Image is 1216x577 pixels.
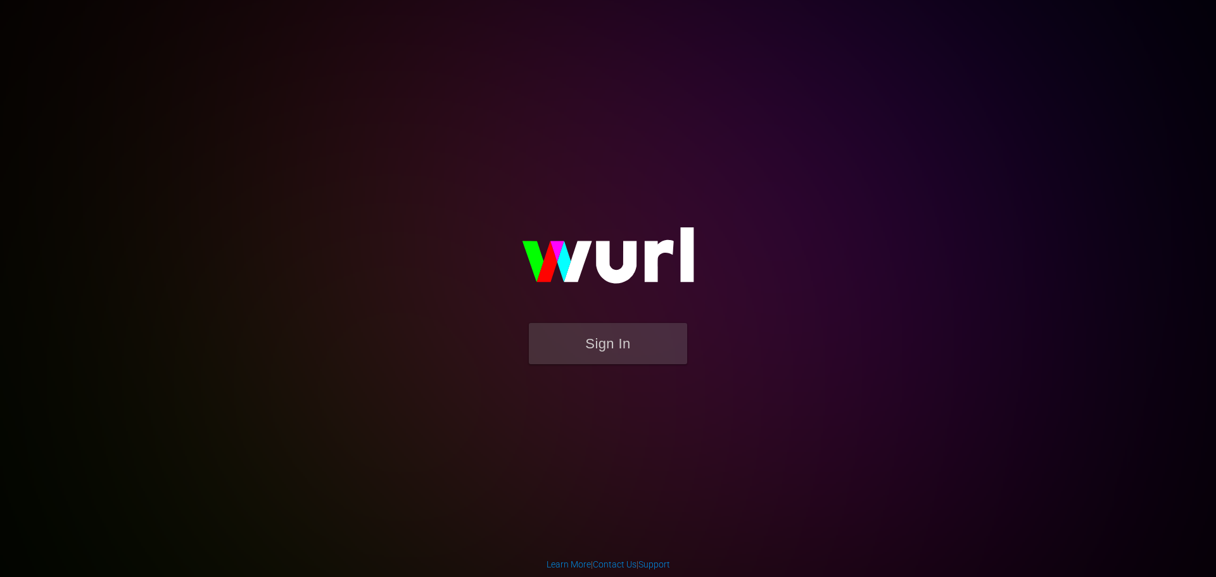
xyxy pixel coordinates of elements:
img: wurl-logo-on-black-223613ac3d8ba8fe6dc639794a292ebdb59501304c7dfd60c99c58986ef67473.svg [481,200,735,323]
a: Learn More [547,559,591,569]
div: | | [547,558,670,571]
button: Sign In [529,323,687,364]
a: Contact Us [593,559,636,569]
a: Support [638,559,670,569]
